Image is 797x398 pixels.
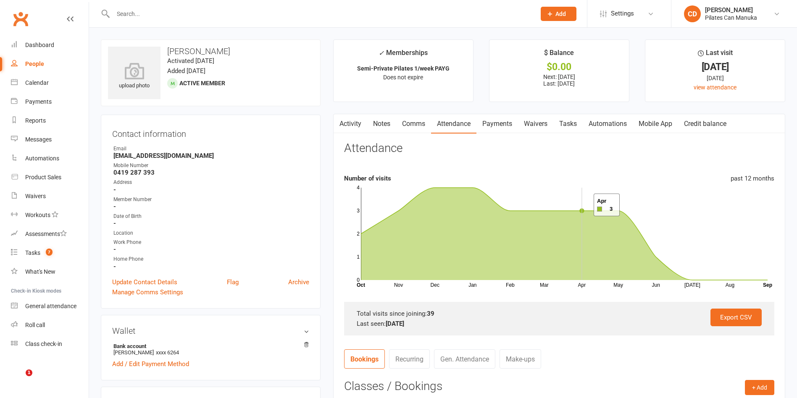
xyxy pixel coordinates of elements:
a: Archive [288,277,309,287]
input: Search... [110,8,530,20]
a: Mobile App [633,114,678,134]
a: Assessments [11,225,89,244]
div: Product Sales [25,174,61,181]
a: Manage Comms Settings [112,287,183,297]
a: Export CSV [710,309,762,326]
div: Date of Birth [113,212,309,220]
strong: Number of visits [344,175,391,182]
a: Notes [367,114,396,134]
div: What's New [25,268,55,275]
a: Attendance [431,114,476,134]
div: Assessments [25,230,67,237]
a: Payments [476,114,518,134]
div: Last seen: [357,319,762,329]
strong: Bank account [113,343,305,349]
a: Credit balance [678,114,732,134]
span: Add [555,10,566,17]
a: Comms [396,114,431,134]
strong: - [113,203,309,210]
div: Tasks [25,249,40,256]
strong: - [113,263,309,270]
div: Total visits since joining: [357,309,762,319]
time: Activated [DATE] [167,57,214,65]
h3: Classes / Bookings [344,380,774,393]
a: Waivers [11,187,89,206]
div: CD [684,5,701,22]
p: Next: [DATE] Last: [DATE] [497,73,621,87]
iframe: Intercom live chat [8,369,29,390]
div: People [25,60,44,67]
a: Add / Edit Payment Method [112,359,189,369]
div: upload photo [108,63,160,90]
div: Last visit [698,47,733,63]
div: $0.00 [497,63,621,71]
i: ✓ [379,49,384,57]
strong: - [113,246,309,253]
div: past 12 months [731,173,774,183]
a: Activity [334,114,367,134]
strong: [DATE] [386,320,404,327]
h3: Attendance [344,142,402,155]
strong: - [113,186,309,194]
h3: [PERSON_NAME] [108,47,313,56]
div: [DATE] [653,73,777,83]
a: Roll call [11,316,89,335]
span: Does not expire [383,74,423,81]
a: Tasks 7 [11,244,89,262]
div: Waivers [25,193,46,199]
div: Automations [25,155,59,162]
strong: 0419 287 393 [113,169,309,176]
div: Reports [25,117,46,124]
a: Recurring [389,349,430,369]
a: Workouts [11,206,89,225]
span: Active member [179,80,225,86]
a: Messages [11,130,89,149]
div: Calendar [25,79,49,86]
div: Member Number [113,196,309,204]
a: Automations [11,149,89,168]
div: Location [113,229,309,237]
span: Settings [611,4,634,23]
h3: Wallet [112,326,309,335]
div: Home Phone [113,255,309,263]
span: 1 [26,369,32,376]
div: [PERSON_NAME] [705,6,757,14]
a: Flag [227,277,239,287]
div: General attendance [25,303,76,309]
a: People [11,55,89,73]
button: + Add [745,380,774,395]
div: Payments [25,98,52,105]
button: Add [541,7,576,21]
a: Update Contact Details [112,277,177,287]
div: Class check-in [25,340,62,347]
a: Payments [11,92,89,111]
div: Workouts [25,212,50,218]
div: Address [113,178,309,186]
a: Reports [11,111,89,130]
a: Bookings [344,349,385,369]
time: Added [DATE] [167,67,205,75]
strong: 39 [427,310,434,317]
li: [PERSON_NAME] [112,342,309,357]
a: Waivers [518,114,553,134]
strong: - [113,220,309,227]
div: Mobile Number [113,162,309,170]
a: General attendance kiosk mode [11,297,89,316]
a: Calendar [11,73,89,92]
div: Pilates Can Manuka [705,14,757,21]
span: xxxx 6264 [156,349,179,356]
a: Class kiosk mode [11,335,89,353]
span: 7 [46,249,53,256]
a: Automations [583,114,633,134]
a: view attendance [694,84,737,91]
div: [DATE] [653,63,777,71]
strong: [EMAIL_ADDRESS][DOMAIN_NAME] [113,152,309,160]
a: Clubworx [10,8,31,29]
h3: Contact information [112,126,309,139]
a: Gen. Attendance [434,349,495,369]
a: Product Sales [11,168,89,187]
div: Dashboard [25,42,54,48]
a: What's New [11,262,89,281]
div: Roll call [25,322,45,328]
div: Messages [25,136,52,143]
